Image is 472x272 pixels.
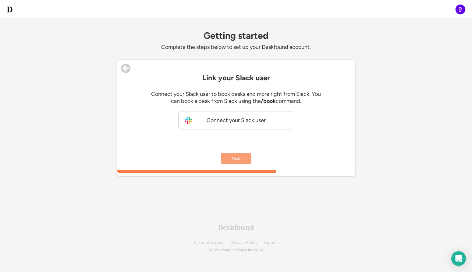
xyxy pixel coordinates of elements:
[455,4,466,15] img: B.png
[6,6,13,13] img: d-whitebg.png
[185,117,192,124] img: slack-logo-icon.png
[451,251,466,266] div: Open Intercom Messenger
[230,240,257,245] a: Privacy Policy
[264,240,279,245] a: Support
[123,74,349,82] div: Link your Slack user
[117,31,355,41] div: Getting started
[221,153,251,164] button: Next
[148,91,325,105] div: Connect your Slack user to book desks and more right from Slack. You can book a desk from Slack u...
[117,44,355,51] div: Complete the steps below to set up your Deskfound account.
[119,170,354,173] div: 66.6666666666667%
[193,240,224,245] a: Terms of Service
[218,224,254,231] div: Deskfound
[261,98,276,104] strong: /book
[203,117,270,124] div: Connect your Slack user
